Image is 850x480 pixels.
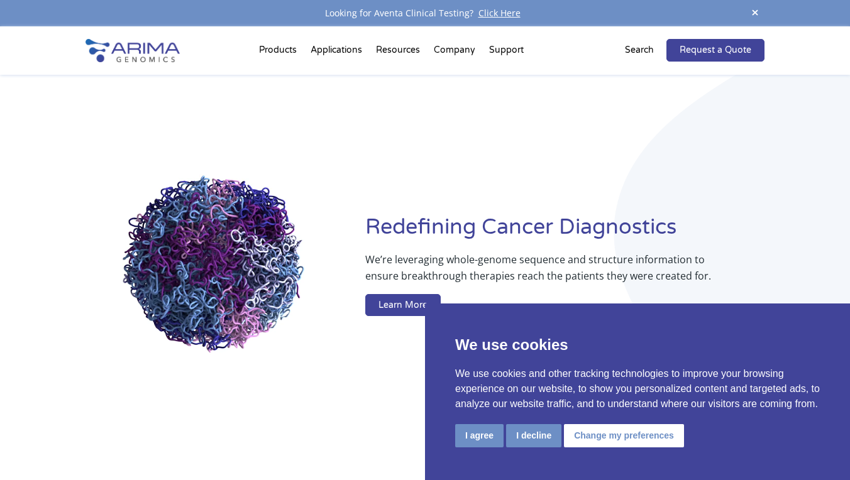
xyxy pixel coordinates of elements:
[455,424,504,447] button: I agree
[455,366,820,412] p: We use cookies and other tracking technologies to improve your browsing experience on our website...
[365,213,764,251] h1: Redefining Cancer Diagnostics
[86,5,764,21] div: Looking for Aventa Clinical Testing?
[455,334,820,356] p: We use cookies
[365,251,714,294] p: We’re leveraging whole-genome sequence and structure information to ensure breakthrough therapies...
[506,424,561,447] button: I decline
[625,42,654,58] p: Search
[473,7,526,19] a: Click Here
[86,39,180,62] img: Arima-Genomics-logo
[365,294,441,317] a: Learn More
[564,424,684,447] button: Change my preferences
[666,39,764,62] a: Request a Quote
